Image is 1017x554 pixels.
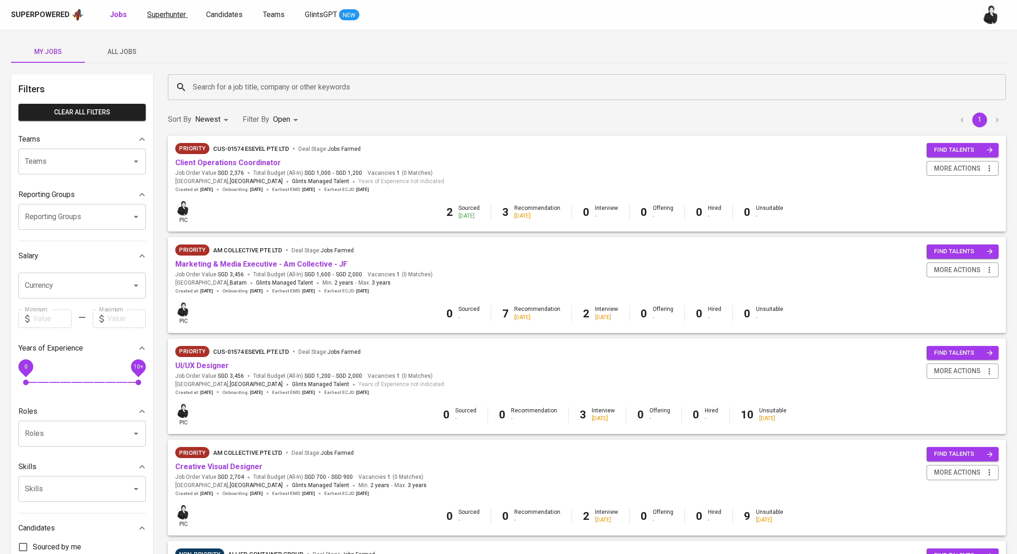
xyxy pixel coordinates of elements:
[18,402,146,421] div: Roles
[298,146,361,152] span: Deal Stage :
[33,310,71,328] input: Value
[18,189,75,200] p: Reporting Groups
[175,279,247,288] span: [GEOGRAPHIC_DATA] ,
[175,380,283,389] span: [GEOGRAPHIC_DATA] ,
[18,519,146,537] div: Candidates
[90,46,153,58] span: All Jobs
[175,504,191,528] div: pic
[253,372,362,380] span: Total Budget (All-In)
[653,516,673,524] div: -
[71,8,84,22] img: app logo
[756,516,783,524] div: [DATE]
[250,186,263,193] span: [DATE]
[18,130,146,149] div: Teams
[324,288,369,294] span: Earliest ECJD :
[595,305,618,321] div: Interview
[511,407,557,423] div: Recommendation
[583,206,589,219] b: 0
[759,415,786,423] div: [DATE]
[756,212,783,220] div: -
[328,473,329,481] span: -
[446,206,453,219] b: 2
[580,408,586,421] b: 3
[18,134,40,145] p: Teams
[11,10,70,20] div: Superpowered
[595,516,618,524] div: [DATE]
[372,280,391,286] span: 3 years
[324,490,369,497] span: Earliest ECJD :
[18,104,146,121] button: Clear All filters
[927,244,999,259] button: find talents
[653,508,673,524] div: Offering
[358,482,389,488] span: Min.
[305,9,359,21] a: GlintsGPT NEW
[934,246,993,257] span: find talents
[927,262,999,278] button: more actions
[356,288,369,294] span: [DATE]
[292,482,349,488] span: Glints Managed Talent
[292,178,349,185] span: Glints Managed Talent
[304,372,331,380] span: SGD 1,200
[195,114,220,125] p: Newest
[272,288,315,294] span: Earliest EMD :
[927,447,999,461] button: find talents
[302,490,315,497] span: [DATE]
[176,302,190,316] img: medwi@glints.com
[24,363,27,369] span: 0
[696,206,702,219] b: 0
[458,212,480,220] div: [DATE]
[514,314,560,322] div: [DATE]
[641,510,647,523] b: 0
[744,206,750,219] b: 0
[708,516,721,524] div: -
[222,389,263,396] span: Onboarding :
[175,347,209,356] span: Priority
[336,271,362,279] span: SGD 2,000
[595,314,618,322] div: [DATE]
[514,212,560,220] div: [DATE]
[130,155,143,168] button: Open
[18,250,38,262] p: Salary
[302,288,315,294] span: [DATE]
[499,408,506,421] b: 0
[230,177,283,186] span: [GEOGRAPHIC_DATA]
[130,210,143,223] button: Open
[110,10,127,19] b: Jobs
[982,6,1000,24] img: medwi@glints.com
[744,510,750,523] b: 9
[391,481,393,490] span: -
[394,482,427,488] span: Max.
[934,163,981,174] span: more actions
[336,372,362,380] span: SGD 2,000
[355,279,357,288] span: -
[175,169,244,177] span: Job Order Value
[218,473,244,481] span: SGD 2,704
[250,389,263,396] span: [DATE]
[175,260,347,268] a: Marketing & Media Executive - Am Collective - JF
[443,408,450,421] b: 0
[934,348,993,358] span: find talents
[327,146,361,152] span: Jobs Farmed
[18,247,146,265] div: Salary
[368,372,433,380] span: Vacancies ( 0 Matches )
[222,490,263,497] span: Onboarding :
[213,348,289,355] span: CUS-01574 Esevel Pte Ltd
[175,200,191,224] div: pic
[230,380,283,389] span: [GEOGRAPHIC_DATA]
[744,307,750,320] b: 0
[26,107,138,118] span: Clear All filters
[263,10,285,19] span: Teams
[927,363,999,379] button: more actions
[395,271,400,279] span: 1
[18,523,55,534] p: Candidates
[368,169,433,177] span: Vacancies ( 0 Matches )
[250,288,263,294] span: [DATE]
[458,516,480,524] div: -
[272,490,315,497] span: Earliest EMD :
[11,8,84,22] a: Superpoweredapp logo
[130,279,143,292] button: Open
[213,247,282,254] span: AM Collective Pte Ltd
[175,244,209,256] div: New Job received from Demand Team
[705,415,718,423] div: -
[175,288,213,294] span: Created at :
